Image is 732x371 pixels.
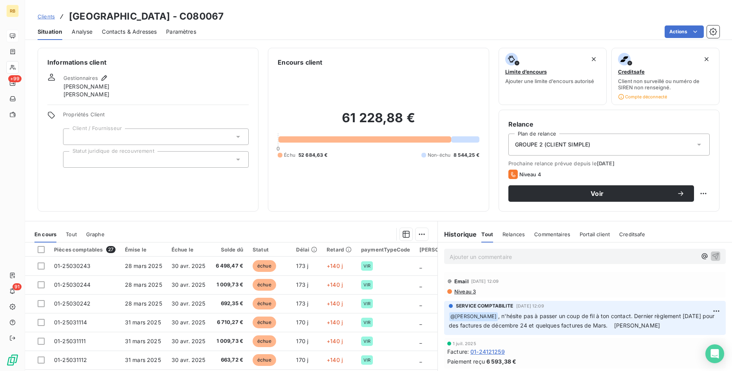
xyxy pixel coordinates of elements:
span: 663,72 € [216,356,244,364]
div: Émise le [125,246,162,253]
div: Statut [253,246,287,253]
span: Client non surveillé ou numéro de SIREN non renseigné. [618,78,713,90]
span: [PERSON_NAME] [63,90,109,98]
span: +99 [8,75,22,82]
span: échue [253,279,276,291]
span: échue [253,317,276,328]
span: Tout [481,231,493,237]
span: Portail client [580,231,610,237]
span: échue [253,298,276,309]
span: 8 544,25 € [454,152,479,159]
button: Actions [665,25,704,38]
button: CreditsafeClient non surveillé ou numéro de SIREN non renseigné.Compte déconnecté [611,48,719,105]
span: Paiement reçu [447,357,485,366]
span: En cours [34,231,56,237]
span: [DATE] [597,160,615,166]
span: Creditsafe [618,69,645,75]
span: 30 avr. 2025 [172,262,206,269]
span: +140 j [327,262,343,269]
img: Logo LeanPay [6,354,19,366]
span: 31 mars 2025 [125,319,161,326]
span: +140 j [327,319,343,326]
span: Prochaine relance prévue depuis le [508,160,710,166]
span: Situation [38,28,62,36]
input: Ajouter une valeur [70,133,76,140]
span: 28 mars 2025 [125,300,162,307]
button: Voir [508,185,694,202]
div: RB [6,5,19,17]
div: Échue le [172,246,206,253]
span: _ [419,300,422,307]
div: Open Intercom Messenger [705,344,724,363]
span: Contacts & Adresses [102,28,157,36]
div: Retard [327,246,352,253]
span: 01-24121259 [470,347,505,356]
span: 1 009,73 € [216,337,244,345]
span: 30 avr. 2025 [172,338,206,344]
span: 6 593,38 € [486,357,517,366]
span: 173 j [296,262,308,269]
span: _ [419,338,422,344]
h6: Relance [508,119,710,129]
a: Clients [38,13,55,20]
span: 01-25031112 [54,357,87,363]
span: 173 j [296,300,308,307]
div: paymentTypeCode [361,246,410,253]
span: 01-25031114 [54,319,87,326]
span: 692,35 € [216,300,244,308]
span: Compte déconnecté [618,94,667,100]
span: 28 mars 2025 [125,262,162,269]
div: [PERSON_NAME] [419,246,463,253]
span: Non-échu [428,152,450,159]
span: 0 [277,145,280,152]
span: Limite d’encours [505,69,547,75]
span: Propriétés Client [63,111,249,122]
span: Relances [502,231,525,237]
span: 170 j [296,338,308,344]
span: 6 710,27 € [216,319,244,326]
span: 1 009,73 € [216,281,244,289]
span: 30 avr. 2025 [172,319,206,326]
span: , n'hésite pas à passer un coup de fil à ton contact. Dernier règlement [DATE] pour des factures ... [449,313,716,329]
span: Commentaires [534,231,570,237]
span: 30 avr. 2025 [172,357,206,363]
span: +140 j [327,338,343,344]
span: Gestionnaires [63,75,98,81]
span: _ [419,357,422,363]
input: Ajouter une valeur [70,156,76,163]
span: Email [454,278,469,284]
button: Limite d’encoursAjouter une limite d’encours autorisé [499,48,607,105]
h2: 61 228,88 € [278,110,479,134]
span: SERVICE COMPTABILITE [456,302,513,309]
span: Graphe [86,231,105,237]
div: Solde dû [216,246,244,253]
div: Pièces comptables [54,246,116,253]
span: VIR [363,282,371,287]
span: 28 mars 2025 [125,281,162,288]
span: 6 498,47 € [216,262,244,270]
span: 1 juil. 2025 [453,341,476,346]
span: Voir [518,190,677,197]
span: _ [419,319,422,326]
span: Niveau 3 [454,288,476,295]
span: échue [253,335,276,347]
span: Échu [284,152,295,159]
span: 31 mars 2025 [125,338,161,344]
span: [DATE] 12:09 [471,279,499,284]
span: GROUPE 2 (CLIENT SIMPLE) [515,141,591,148]
span: [PERSON_NAME] [63,83,109,90]
span: 27 [106,246,116,253]
h6: Encours client [278,58,322,67]
span: 173 j [296,281,308,288]
h6: Informations client [47,58,249,67]
h6: Historique [438,230,477,239]
span: Niveau 4 [519,171,541,177]
span: +140 j [327,357,343,363]
span: 170 j [296,319,308,326]
span: échue [253,260,276,272]
span: Facture : [447,347,469,356]
span: 30 avr. 2025 [172,300,206,307]
span: 01-25030243 [54,262,91,269]
span: 91 [13,283,22,290]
